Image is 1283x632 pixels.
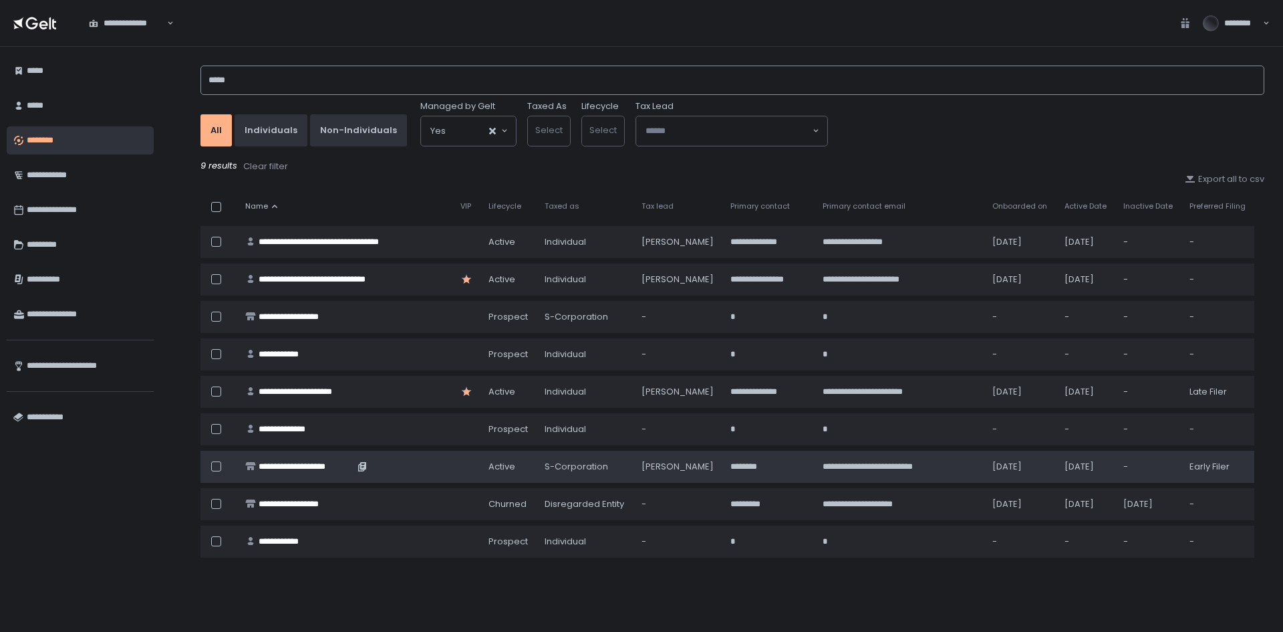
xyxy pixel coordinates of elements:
[1064,461,1107,473] div: [DATE]
[210,124,222,136] div: All
[1123,311,1173,323] div: -
[200,114,232,146] button: All
[589,124,617,136] span: Select
[488,348,528,360] span: prospect
[1064,274,1107,286] div: [DATE]
[446,124,488,138] input: Search for option
[310,114,407,146] button: Non-Individuals
[245,124,297,136] div: Individuals
[545,201,579,211] span: Taxed as
[1123,348,1173,360] div: -
[460,201,471,211] span: VIP
[1189,201,1246,211] span: Preferred Filing
[1064,386,1107,398] div: [DATE]
[1189,311,1246,323] div: -
[488,236,515,248] span: active
[1064,311,1107,323] div: -
[545,348,625,360] div: Individual
[545,536,625,548] div: Individual
[488,386,515,398] span: active
[1189,461,1246,473] div: Early Filer
[1064,536,1107,548] div: -
[641,423,715,435] div: -
[992,461,1048,473] div: [DATE]
[1123,236,1173,248] div: -
[527,100,567,112] label: Taxed As
[488,201,521,211] span: Lifecycle
[1064,236,1107,248] div: [DATE]
[730,201,790,211] span: Primary contact
[581,100,619,112] label: Lifecycle
[243,161,288,173] div: Clear filter
[992,386,1048,398] div: [DATE]
[80,9,174,37] div: Search for option
[992,236,1048,248] div: [DATE]
[320,124,397,136] div: Non-Individuals
[641,274,715,286] div: [PERSON_NAME]
[1123,461,1173,473] div: -
[165,17,166,30] input: Search for option
[641,498,715,510] div: -
[1123,536,1173,548] div: -
[1064,201,1107,211] span: Active Date
[1123,498,1173,510] div: [DATE]
[641,236,715,248] div: [PERSON_NAME]
[641,311,715,323] div: -
[992,274,1048,286] div: [DATE]
[545,236,625,248] div: Individual
[535,124,563,136] span: Select
[992,311,1048,323] div: -
[1123,423,1173,435] div: -
[245,201,268,211] span: Name
[488,311,528,323] span: prospect
[823,201,905,211] span: Primary contact email
[635,100,674,112] span: Tax Lead
[488,423,528,435] span: prospect
[641,201,674,211] span: Tax lead
[1123,201,1173,211] span: Inactive Date
[992,498,1048,510] div: [DATE]
[1189,423,1246,435] div: -
[488,536,528,548] span: prospect
[200,160,1264,173] div: 9 results
[641,461,715,473] div: [PERSON_NAME]
[235,114,307,146] button: Individuals
[1123,274,1173,286] div: -
[545,274,625,286] div: Individual
[646,124,811,138] input: Search for option
[1189,498,1246,510] div: -
[489,128,496,134] button: Clear Selected
[1123,386,1173,398] div: -
[243,160,289,173] button: Clear filter
[1064,348,1107,360] div: -
[1189,386,1246,398] div: Late Filer
[1064,423,1107,435] div: -
[545,423,625,435] div: Individual
[641,348,715,360] div: -
[992,348,1048,360] div: -
[992,536,1048,548] div: -
[992,201,1047,211] span: Onboarded on
[545,386,625,398] div: Individual
[421,116,516,146] div: Search for option
[488,498,527,510] span: churned
[636,116,827,146] div: Search for option
[488,461,515,473] span: active
[420,100,495,112] span: Managed by Gelt
[1189,274,1246,286] div: -
[1189,236,1246,248] div: -
[992,423,1048,435] div: -
[1189,536,1246,548] div: -
[641,386,715,398] div: [PERSON_NAME]
[488,274,515,286] span: active
[545,498,625,510] div: Disregarded Entity
[430,124,446,138] span: Yes
[1064,498,1107,510] div: [DATE]
[641,536,715,548] div: -
[545,311,625,323] div: S-Corporation
[1189,348,1246,360] div: -
[545,461,625,473] div: S-Corporation
[1185,173,1264,185] button: Export all to csv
